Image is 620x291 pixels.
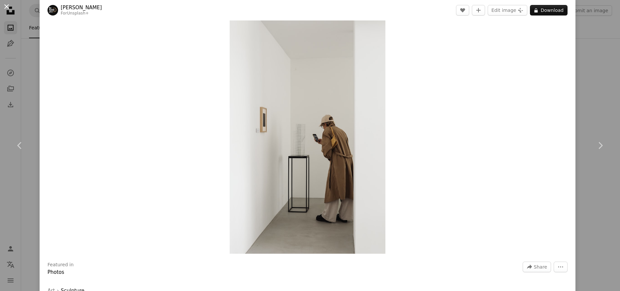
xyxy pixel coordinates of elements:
[61,4,102,11] a: [PERSON_NAME]
[61,11,102,16] div: For
[488,5,527,16] button: Edit image
[580,114,620,177] a: Next
[48,5,58,16] img: Go to Karolina Grabowska's profile
[48,262,74,268] h3: Featured in
[534,262,547,272] span: Share
[456,5,469,16] button: Like
[230,20,385,254] img: Person looking at art in a gallery with a smartphone.
[530,5,568,16] button: Download
[67,11,89,16] a: Unsplash+
[523,262,551,272] button: Share this image
[48,269,64,275] a: Photos
[230,20,385,254] button: Zoom in on this image
[554,262,568,272] button: More Actions
[472,5,485,16] button: Add to Collection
